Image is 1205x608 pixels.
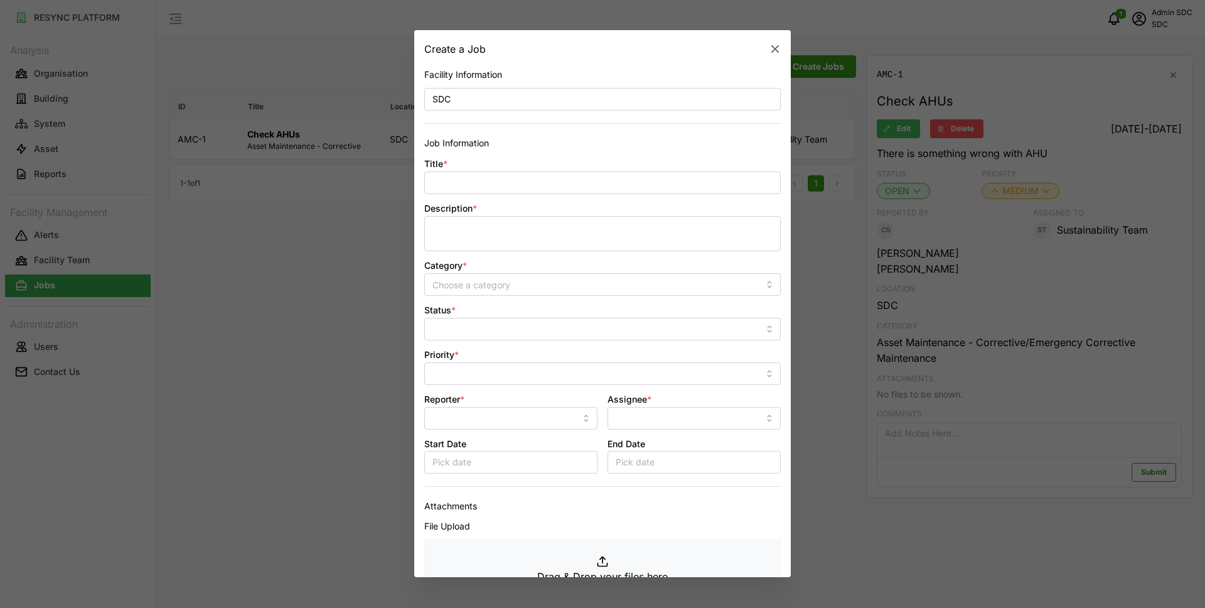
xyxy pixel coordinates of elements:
span: Pick date [616,457,655,468]
label: Status [424,304,456,318]
p: Attachments [424,500,781,514]
span: Pick date [432,457,471,468]
label: Start Date [424,437,466,451]
label: Description [424,202,477,216]
label: Assignee [608,393,651,406]
label: Title [424,158,447,171]
input: Select location [424,88,781,111]
p: Job Information [424,136,781,150]
button: Pick date [424,452,597,474]
p: Facility Information [424,68,781,82]
input: Choose a category [424,274,781,296]
label: Reporter [424,393,464,406]
label: Category [424,259,467,273]
label: End Date [608,437,645,451]
label: Priority [424,348,459,362]
p: File Upload [424,519,781,533]
button: Pick date [608,452,781,474]
h2: Create a Job [424,44,486,54]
